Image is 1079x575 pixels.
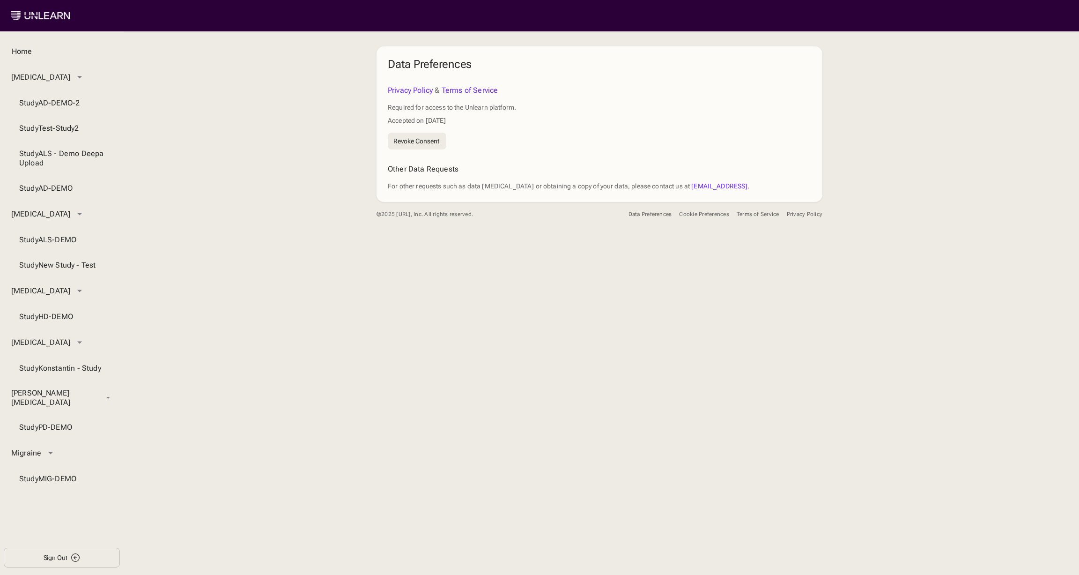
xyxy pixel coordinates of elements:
[388,116,516,125] p: Accepted on [DATE]
[737,211,779,218] a: Terms of Service
[679,211,729,218] div: Cookie Preferences
[19,235,104,245] div: Study ALS-DEMO
[11,286,70,296] div: [MEDICAL_DATA]
[19,312,104,321] div: Study HD-DEMO
[19,124,104,133] div: Study Test-Study2
[388,181,750,191] div: For other requests such as data [MEDICAL_DATA] or obtaining a copy of your data, please contact u...
[388,133,446,149] button: Revoke Consent
[377,211,381,217] span: ©
[12,47,112,56] div: Home
[442,86,498,95] a: Terms of Service
[679,206,729,223] button: Cookie Preferences
[377,211,473,218] div: 2025 [URL], Inc. All rights reserved.
[11,388,100,407] div: [PERSON_NAME][MEDICAL_DATA]
[19,423,104,432] div: Study PD-DEMO
[691,182,747,190] a: [EMAIL_ADDRESS]
[44,554,67,561] div: Sign Out
[19,98,104,108] div: Study AD-DEMO-2
[11,338,70,347] div: [MEDICAL_DATA]
[11,209,70,219] div: [MEDICAL_DATA]
[4,39,120,64] a: Home
[388,86,433,95] a: Privacy Policy
[388,103,516,112] p: Required for access to the Unlearn platform.
[388,86,516,95] div: &
[11,448,41,458] div: Migraine
[628,211,672,218] a: Data Preferences
[393,138,439,144] div: Revoke Consent
[787,211,822,218] a: Privacy Policy
[388,164,750,174] div: Other Data Requests
[4,548,120,568] button: Sign Out
[19,184,104,193] div: Study AD-DEMO
[388,58,472,71] div: Data Preferences
[19,474,104,484] div: Study MIG-DEMO
[11,11,70,20] img: Unlearn logo
[19,149,104,168] div: Study ALS - Demo Deepa Upload
[19,261,104,270] div: Study New Study - Test
[11,73,70,82] div: [MEDICAL_DATA]
[19,364,104,373] div: Study Konstantin - Study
